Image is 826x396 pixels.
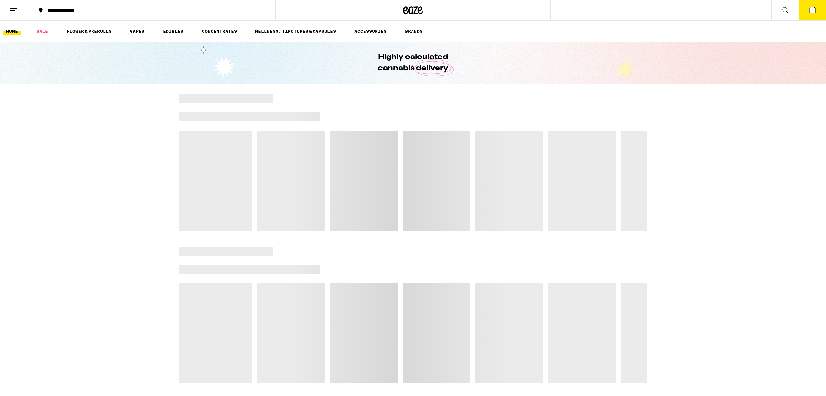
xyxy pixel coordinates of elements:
button: BRANDS [402,27,426,35]
a: CONCENTRATES [199,27,240,35]
a: EDIBLES [160,27,187,35]
a: ACCESSORIES [351,27,390,35]
a: WELLNESS, TINCTURES & CAPSULES [252,27,339,35]
span: 3 [811,9,813,13]
a: HOME [3,27,21,35]
button: 3 [799,0,826,20]
a: VAPES [127,27,148,35]
a: FLOWER & PREROLLS [63,27,115,35]
h1: Highly calculated cannabis delivery [360,52,467,74]
a: SALE [33,27,51,35]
